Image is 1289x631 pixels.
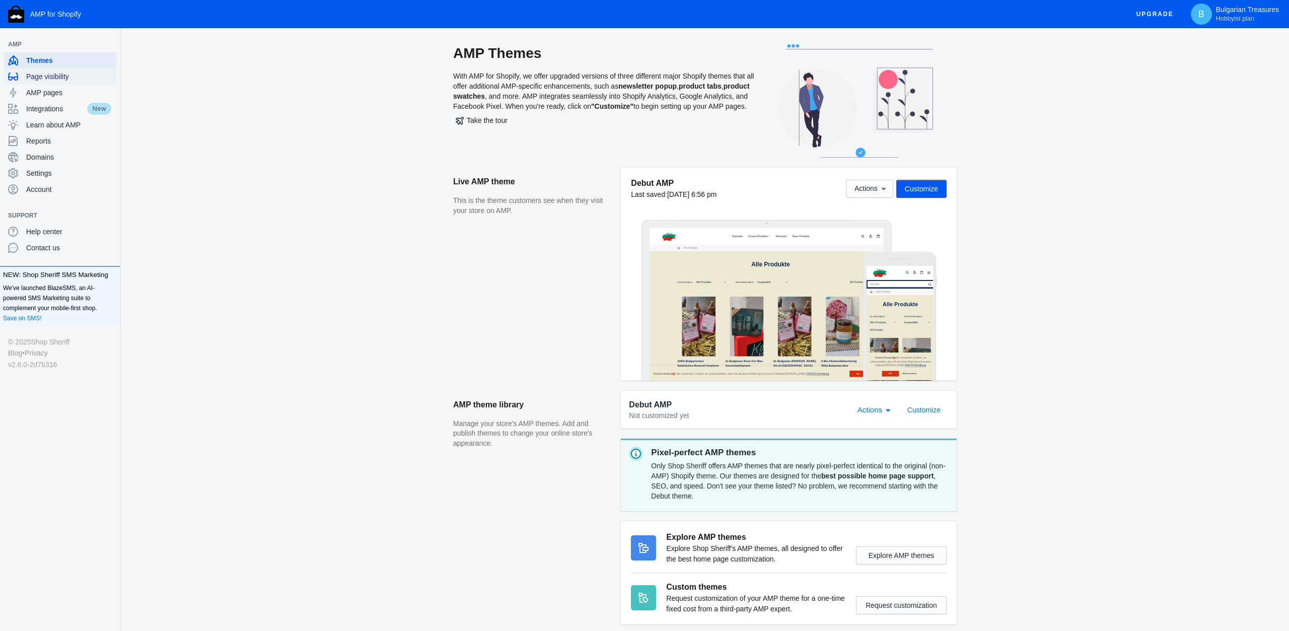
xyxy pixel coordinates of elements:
[1136,5,1174,23] span: Upgrade
[821,472,934,480] strong: best possible home page support
[8,347,112,359] div: •
[26,72,112,82] span: Page visibility
[651,447,949,459] p: Pixel-perfect AMP themes
[1239,581,1277,619] iframe: Drift Widget Chat Controller
[26,168,112,178] span: Settings
[453,44,755,168] div: With AMP for Shopify, we offer upgraded versions of three different major Shopify themes that all...
[631,189,717,199] div: Last saved:
[12,75,19,81] a: Home
[591,102,633,110] b: "Customize"
[1196,9,1206,19] span: B
[4,101,116,117] a: IntegrationsNew
[11,147,91,156] label: Filtern nach
[666,543,846,565] p: Explore Shop Sheriff's AMP themes, all designed to offer the best home page customization.
[26,136,112,146] span: Reports
[25,347,48,359] a: Privacy
[667,190,717,198] span: [DATE] 6:56 pm
[237,18,279,33] a: Startseite
[31,336,69,347] a: Shop Sheriff
[453,168,611,196] h2: Live AMP theme
[3,313,42,323] a: Save on SMS!
[29,73,70,83] span: Alle Produkte
[8,359,112,370] div: v2.6.0-2d7b316
[26,243,112,253] span: Contact us
[856,546,947,565] button: Explore AMP themes
[11,3,74,38] img: image
[300,98,413,117] span: Alle Produkte
[93,55,96,65] span: ›
[174,11,195,31] button: Menü
[420,21,470,30] span: Neue Produkte
[631,178,717,188] h5: Debut AMP
[371,21,403,30] span: Reduziert
[26,152,112,162] span: Domains
[1128,5,1182,24] button: Upgrade
[679,82,722,90] b: product tabs
[453,419,611,449] p: Manage your store's AMP themes. Add and publish themes to change your online store's appearance.
[11,186,50,194] span: 563 Produkte
[82,157,125,166] label: Filtern nach
[589,156,630,164] span: 563 Produkte
[366,18,408,33] a: Reduziert
[856,596,947,614] button: Request customization
[8,336,112,347] div: © 2025
[291,21,347,30] span: Unsere Produkte
[899,405,949,413] a: Customize
[618,82,677,90] b: newsletter popup
[285,18,360,33] button: Unsere Produkte
[666,581,846,593] h3: Custom themes
[8,39,102,49] span: AMP
[4,133,116,149] a: Reports
[896,180,947,198] button: Customize
[26,104,86,114] span: Integrations
[102,42,118,46] button: Add a sales channel
[453,82,750,100] b: product swatches
[415,18,475,33] a: Neue Produkte
[23,73,25,83] span: ›
[905,185,938,193] span: Customize
[28,8,91,43] a: image
[629,399,672,411] span: Debut AMP
[453,44,755,62] h2: AMP Themes
[4,117,116,133] a: Learn about AMP
[30,10,81,18] span: AMP for Shopify
[4,68,116,85] a: Page visibility
[4,240,116,256] a: Contact us
[899,401,949,419] button: Customize
[854,185,878,193] span: Actions
[26,88,112,98] span: AMP pages
[666,531,846,543] h3: Explore AMP themes
[111,147,191,156] label: Sortieren nach
[453,196,611,216] p: This is the theme customers see when they visit your store on AMP.
[26,227,112,237] span: Help center
[4,46,198,64] input: Suchen
[26,120,112,130] span: Learn about AMP
[857,405,882,414] span: Actions
[666,593,846,614] p: Request customization of your AMP theme for a one-time fixed cost from a third-party AMP expert.
[4,165,116,181] a: Settings
[453,111,510,129] button: Take the tour
[49,105,153,123] span: Alle Produkte
[907,406,941,414] span: Customize
[8,211,102,221] span: Support
[651,459,949,503] div: Only Shop Sheriff offers AMP themes that are nearly pixel-perfect identical to the original (non-...
[453,391,611,419] h2: AMP theme library
[100,55,141,65] span: Alle Produkte
[26,184,112,194] span: Account
[1216,15,1254,23] span: Hobbyist plan
[846,180,893,198] button: Actions
[252,157,306,166] label: Sortieren nach
[456,116,508,124] span: Take the tour
[242,21,274,30] span: Startseite
[629,411,846,421] div: Not customized yet
[1216,6,1279,23] p: Bulgarian Treasures
[4,181,116,197] a: Account
[8,347,22,359] a: Blog
[83,57,90,63] a: Home
[641,220,892,381] img: Laptop frame
[863,251,937,381] img: Mobile frame
[4,85,116,101] a: AMP pages
[857,403,896,415] mat-select: Actions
